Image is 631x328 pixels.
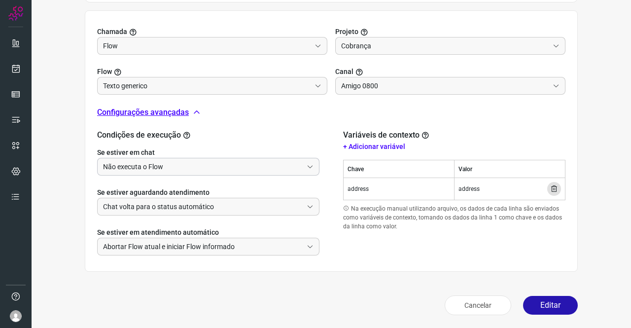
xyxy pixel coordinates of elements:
th: Chave [344,160,455,178]
input: Selecione [103,238,303,255]
p: Configurações avançadas [97,107,189,118]
td: address [344,178,455,200]
button: Cancelar [445,295,511,315]
h2: Variáveis de contexto [343,130,431,140]
label: Se estiver aguardando atendimento [97,187,319,198]
img: avatar-user-boy.jpg [10,310,22,322]
label: Se estiver em chat [97,147,319,158]
input: Você precisa criar/selecionar um Projeto. [103,77,311,94]
span: Canal [335,67,353,77]
label: Se estiver em atendimento automático [97,227,319,238]
span: Projeto [335,27,358,37]
th: Valor [455,160,565,178]
p: + Adicionar variável [343,142,565,152]
span: Flow [97,67,112,77]
input: Selecione [103,198,303,215]
span: Chamada [97,27,127,37]
p: Na execução manual utilizando arquivo, os dados de cada linha são enviados como variáveis de cont... [343,204,565,231]
span: address [458,184,480,193]
button: Editar [523,296,578,315]
input: Selecione [103,158,303,175]
input: Selecionar projeto [341,37,549,54]
h2: Condições de execução [97,130,319,140]
input: Selecione um canal [341,77,549,94]
img: Logo [8,6,23,21]
input: Selecionar projeto [103,37,311,54]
